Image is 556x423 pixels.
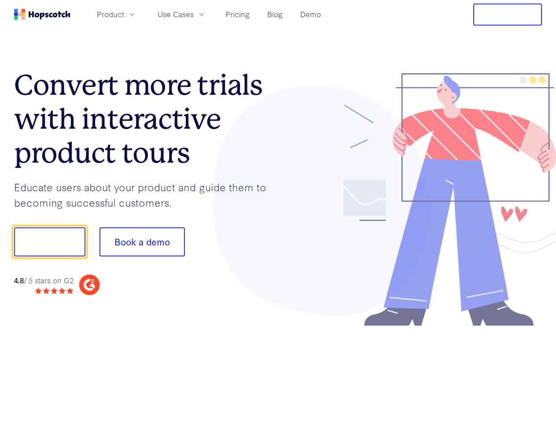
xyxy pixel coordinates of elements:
[14,179,278,210] p: Educate users about your product and guide them to becoming successful customers.
[14,227,85,256] button: Show me!
[158,9,194,20] span: Use Cases
[473,4,542,26] button: Free Trial
[222,7,253,22] a: Pricing
[92,7,142,22] button: Product
[97,9,124,20] span: Product
[297,7,324,22] a: Demo
[264,7,286,22] a: Blog
[152,7,211,22] button: Use Cases
[14,275,74,286] div: / 5 stars on G2
[99,227,185,256] button: Book a demo
[14,9,70,20] a: Home
[14,68,278,170] h1: Convert more trials with interactive product tours
[14,275,24,285] strong: 4.8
